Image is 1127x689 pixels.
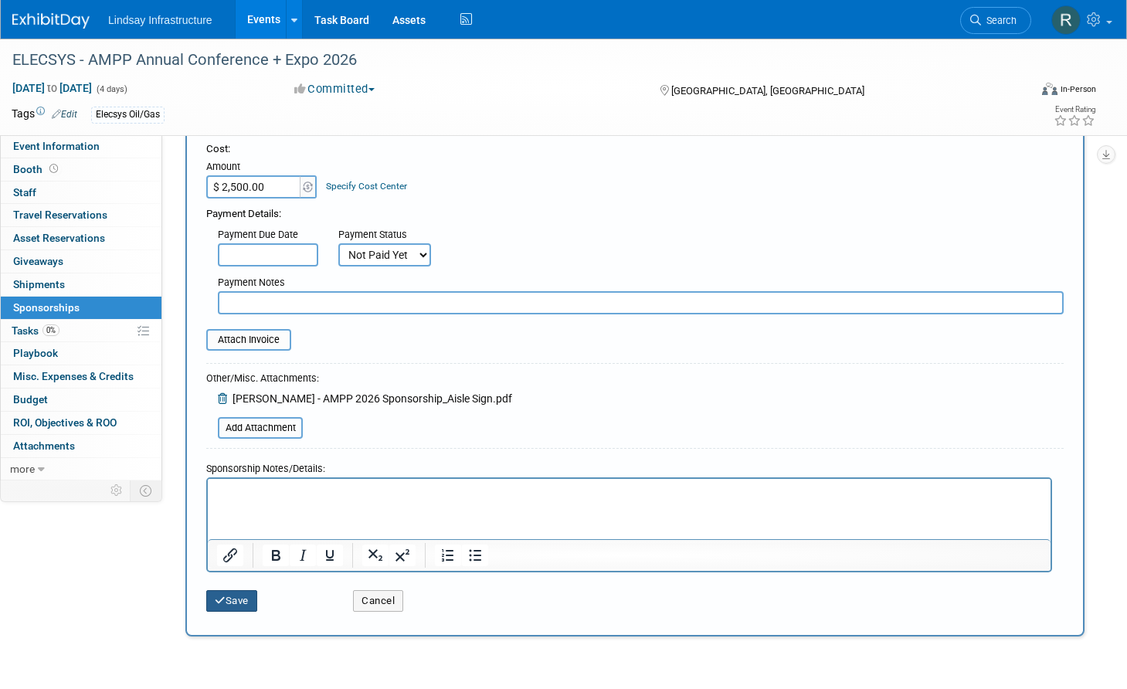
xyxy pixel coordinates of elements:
a: Shipments [1,273,161,296]
button: Numbered list [435,545,461,566]
a: Edit [52,109,77,120]
div: Event Rating [1054,106,1095,114]
iframe: Rich Text Area [208,479,1051,539]
a: Playbook [1,342,161,365]
span: Shipments [13,278,65,290]
a: Search [960,7,1031,34]
span: to [45,82,59,94]
span: Event Information [13,140,100,152]
button: Italic [290,545,316,566]
td: Personalize Event Tab Strip [104,480,131,501]
button: Superscript [389,545,416,566]
button: Underline [317,545,343,566]
a: Staff [1,182,161,204]
span: Sponsorships [13,301,80,314]
button: Insert/edit link [217,545,243,566]
a: Tasks0% [1,320,161,342]
a: ROI, Objectives & ROO [1,412,161,434]
div: Sponsorship Notes/Details: [206,455,1052,477]
div: Elecsys Oil/Gas [91,107,165,123]
div: Payment Due Date [218,228,315,243]
a: Booth [1,158,161,181]
button: Committed [289,81,381,97]
a: Budget [1,389,161,411]
span: Giveaways [13,255,63,267]
button: Bullet list [462,545,488,566]
span: Tasks [12,324,59,337]
a: more [1,458,161,480]
button: Bold [263,545,289,566]
span: Booth not reserved yet [46,163,61,175]
span: [PERSON_NAME] - AMPP 2026 Sponsorship_Aisle Sign.pdf [233,392,512,405]
button: Subscript [362,545,389,566]
div: Other/Misc. Attachments: [206,372,512,389]
div: Payment Notes [218,276,1064,291]
a: Asset Reservations [1,227,161,249]
span: Attachments [13,440,75,452]
button: Cancel [353,590,403,612]
a: Travel Reservations [1,204,161,226]
span: Search [981,15,1017,26]
td: Toggle Event Tabs [131,480,162,501]
span: Booth [13,163,61,175]
span: [GEOGRAPHIC_DATA], [GEOGRAPHIC_DATA] [671,85,864,97]
span: Playbook [13,347,58,359]
div: Payment Status [338,228,442,243]
a: Attachments [1,435,161,457]
a: Sponsorships [1,297,161,319]
span: more [10,463,35,475]
span: ROI, Objectives & ROO [13,416,117,429]
span: [DATE] [DATE] [12,81,93,95]
img: Ryan Wilcox [1051,5,1081,35]
img: Format-Inperson.png [1042,83,1057,95]
div: Event Format [935,80,1096,104]
div: ELECSYS - AMPP Annual Conference + Expo 2026 [7,46,1004,74]
button: Save [206,590,257,612]
a: Specify Cost Center [326,181,407,192]
span: (4 days) [95,84,127,94]
a: Event Information [1,135,161,158]
span: Asset Reservations [13,232,105,244]
div: In-Person [1060,83,1096,95]
img: ExhibitDay [12,13,90,29]
div: Payment Details: [206,199,1064,222]
div: Amount [206,160,318,175]
span: 0% [42,324,59,336]
span: Travel Reservations [13,209,107,221]
span: Lindsay Infrastructure [108,14,212,26]
div: Cost: [206,142,1064,157]
td: Tags [12,106,77,124]
a: Giveaways [1,250,161,273]
a: Misc. Expenses & Credits [1,365,161,388]
span: Budget [13,393,48,406]
span: Staff [13,186,36,199]
span: Misc. Expenses & Credits [13,370,134,382]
